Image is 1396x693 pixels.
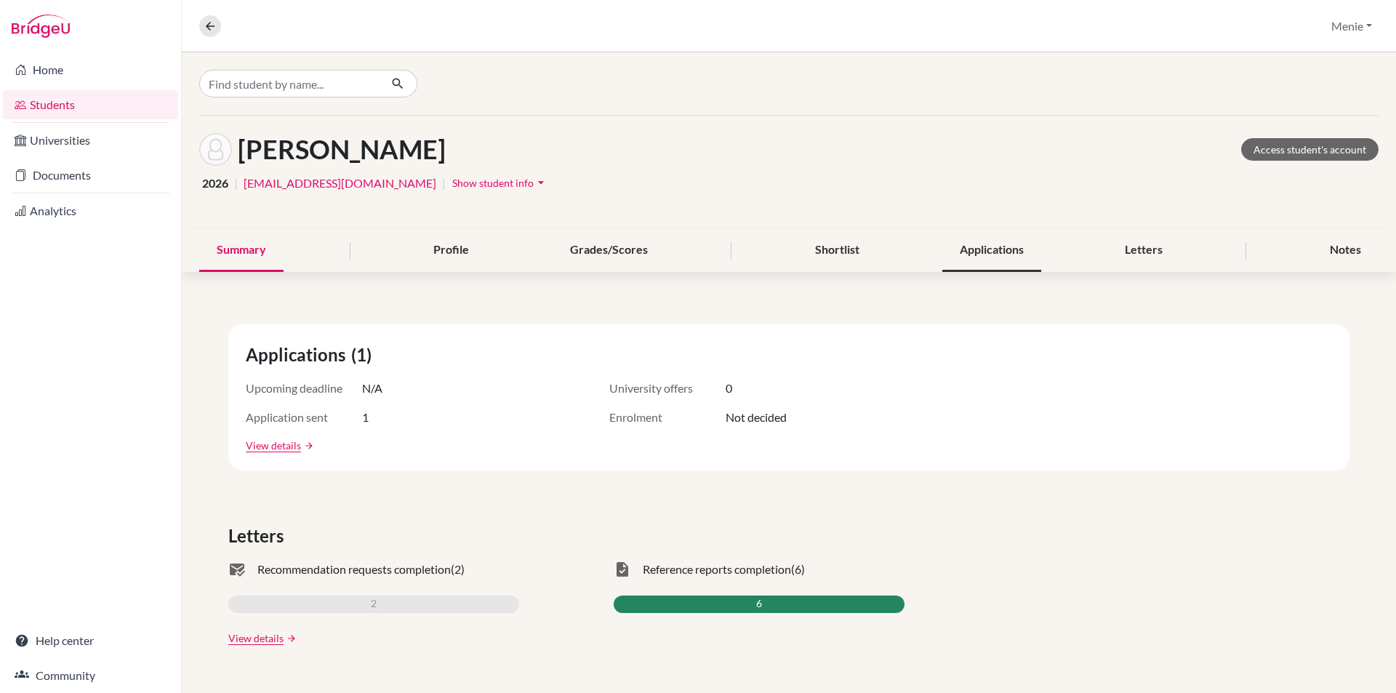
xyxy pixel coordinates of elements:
[942,229,1041,272] div: Applications
[553,229,665,272] div: Grades/Scores
[1241,138,1379,161] a: Access student's account
[244,175,436,192] a: [EMAIL_ADDRESS][DOMAIN_NAME]
[791,561,805,578] span: (6)
[228,561,246,578] span: mark_email_read
[199,70,380,97] input: Find student by name...
[284,633,297,644] a: arrow_forward
[3,55,178,84] a: Home
[614,561,631,578] span: task
[199,229,284,272] div: Summary
[246,380,362,397] span: Upcoming deadline
[534,175,548,190] i: arrow_drop_down
[798,229,877,272] div: Shortlist
[3,196,178,225] a: Analytics
[1312,229,1379,272] div: Notes
[1325,12,1379,40] button: Menie
[452,172,549,194] button: Show student infoarrow_drop_down
[301,441,314,451] a: arrow_forward
[246,409,362,426] span: Application sent
[726,409,787,426] span: Not decided
[1107,229,1180,272] div: Letters
[643,561,791,578] span: Reference reports completion
[442,175,446,192] span: |
[234,175,238,192] span: |
[3,626,178,655] a: Help center
[362,380,382,397] span: N/A
[726,380,732,397] span: 0
[416,229,486,272] div: Profile
[371,596,377,613] span: 2
[199,133,232,166] img: Udi Ailawadi's avatar
[246,342,351,368] span: Applications
[3,90,178,119] a: Students
[452,177,534,189] span: Show student info
[451,561,465,578] span: (2)
[202,175,228,192] span: 2026
[362,409,369,426] span: 1
[228,523,289,549] span: Letters
[756,596,762,613] span: 6
[609,380,726,397] span: University offers
[609,409,726,426] span: Enrolment
[3,126,178,155] a: Universities
[3,661,178,690] a: Community
[257,561,451,578] span: Recommendation requests completion
[228,630,284,646] a: View details
[246,438,301,453] a: View details
[3,161,178,190] a: Documents
[351,342,377,368] span: (1)
[12,15,70,38] img: Bridge-U
[238,134,446,165] h1: [PERSON_NAME]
